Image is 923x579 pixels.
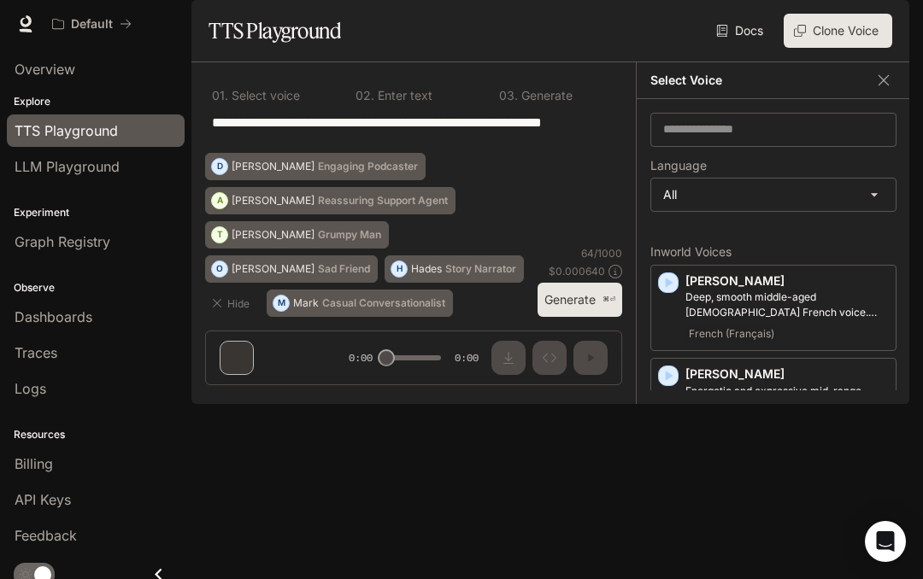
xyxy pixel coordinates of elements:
[205,221,389,249] button: T[PERSON_NAME]Grumpy Man
[685,324,778,344] span: French (Français)
[650,160,707,172] p: Language
[518,90,573,102] p: Generate
[293,298,319,308] p: Mark
[685,272,889,289] p: [PERSON_NAME]
[713,14,770,48] a: Docs
[685,366,889,383] p: [PERSON_NAME]
[499,90,518,102] p: 0 3 .
[273,289,289,317] div: M
[232,264,315,274] p: [PERSON_NAME]
[267,289,453,317] button: MMarkCasual Conversationalist
[205,187,456,214] button: A[PERSON_NAME]Reassuring Support Agent
[322,298,445,308] p: Casual Conversationalist
[212,153,227,180] div: D
[318,196,448,206] p: Reassuring Support Agent
[385,255,524,283] button: HHadesStory Narrator
[411,264,442,274] p: Hades
[650,246,897,258] p: Inworld Voices
[44,7,139,41] button: All workspaces
[318,230,381,240] p: Grumpy Man
[445,264,516,274] p: Story Narrator
[212,221,227,249] div: T
[209,14,341,48] h1: TTS Playground
[205,153,426,180] button: D[PERSON_NAME]Engaging Podcaster
[603,295,615,305] p: ⌘⏎
[374,90,432,102] p: Enter text
[232,230,315,240] p: [PERSON_NAME]
[318,264,370,274] p: Sad Friend
[784,14,892,48] button: Clone Voice
[651,178,896,211] div: All
[356,90,374,102] p: 0 2 .
[391,255,407,283] div: H
[205,289,260,317] button: Hide
[538,283,622,318] button: Generate⌘⏎
[71,17,113,32] p: Default
[232,161,315,172] p: [PERSON_NAME]
[865,521,906,562] div: Open Intercom Messenger
[212,255,227,283] div: O
[228,90,300,102] p: Select voice
[212,187,227,214] div: A
[232,196,315,206] p: [PERSON_NAME]
[318,161,418,172] p: Engaging Podcaster
[685,383,889,414] p: Energetic and expressive mid-range male voice, with a mildly nasal quality
[685,289,889,320] p: Deep, smooth middle-aged male French voice. Composed and calm
[205,255,378,283] button: O[PERSON_NAME]Sad Friend
[212,90,228,102] p: 0 1 .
